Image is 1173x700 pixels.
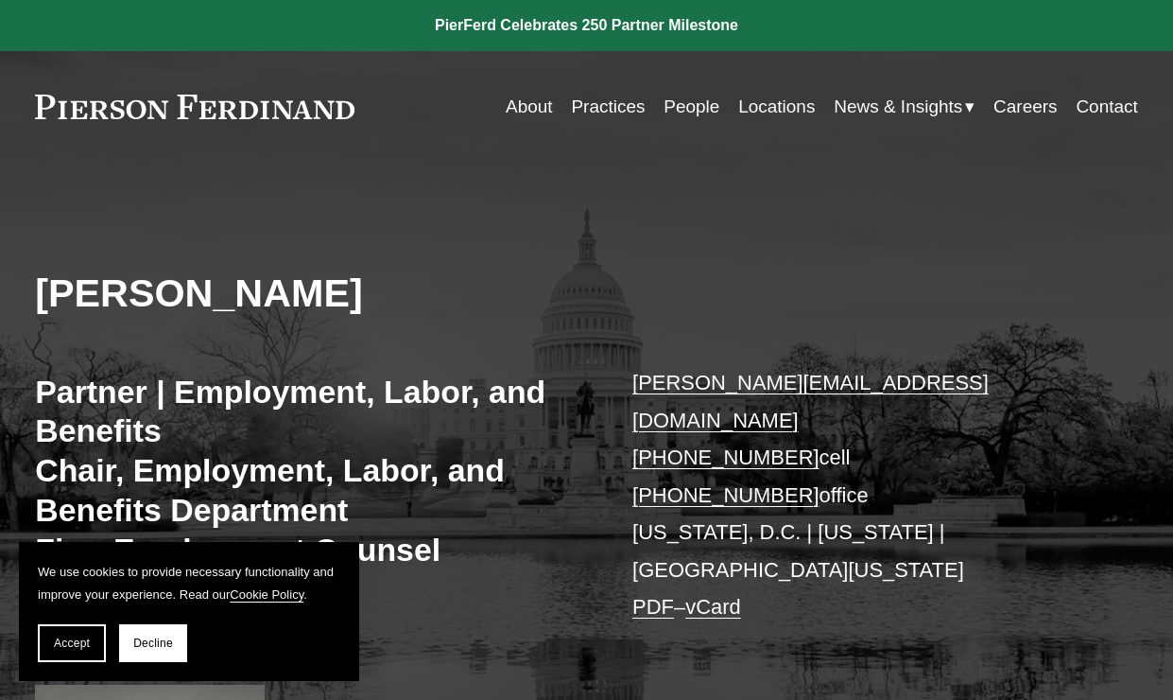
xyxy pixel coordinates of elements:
a: folder dropdown [834,89,975,125]
a: People [664,89,719,125]
section: Cookie banner [19,542,359,681]
a: Contact [1076,89,1137,125]
a: Careers [993,89,1057,125]
span: Accept [54,637,90,650]
a: Locations [738,89,815,125]
p: We use cookies to provide necessary functionality and improve your experience. Read our . [38,561,340,605]
a: PDF [632,595,674,619]
a: vCard [685,595,741,619]
a: [PHONE_NUMBER] [632,483,819,507]
a: [PERSON_NAME][EMAIL_ADDRESS][DOMAIN_NAME] [632,371,989,432]
span: News & Insights [834,91,962,123]
a: About [506,89,553,125]
h3: Partner | Employment, Labor, and Benefits Chair, Employment, Labor, and Benefits Department Firm ... [35,373,586,571]
button: Decline [119,624,187,662]
span: Decline [133,637,173,650]
button: Accept [38,624,106,662]
a: [PHONE_NUMBER] [632,446,819,469]
h2: [PERSON_NAME] [35,270,586,317]
a: Cookie Policy [230,587,303,602]
a: Practices [571,89,645,125]
p: cell office [US_STATE], D.C. | [US_STATE] | [GEOGRAPHIC_DATA][US_STATE] – [632,364,1092,626]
